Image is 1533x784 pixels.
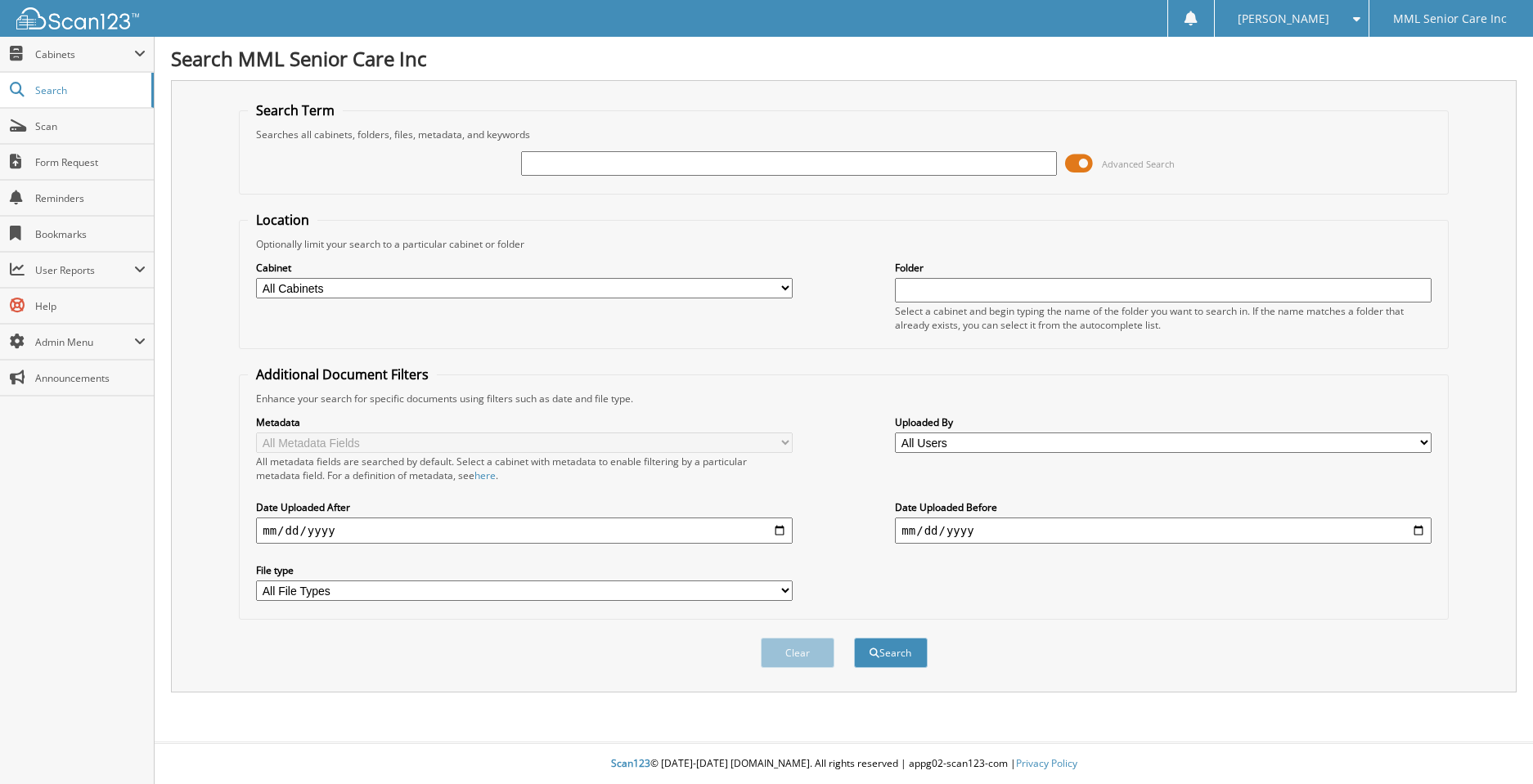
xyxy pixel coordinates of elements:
input: end [895,517,1431,544]
label: Folder [895,261,1431,275]
span: Bookmarks [35,227,146,241]
span: Scan [35,119,146,133]
label: File type [256,563,792,577]
div: Optionally limit your search to a particular cabinet or folder [248,237,1440,251]
div: © [DATE]-[DATE] [DOMAIN_NAME]. All rights reserved | appg02-scan123-com | [155,744,1533,784]
legend: Search Term [248,101,343,119]
label: Date Uploaded After [256,500,792,514]
label: Cabinet [256,261,792,275]
div: All metadata fields are searched by default. Select a cabinet with metadata to enable filtering b... [256,455,792,482]
span: Search [35,83,143,97]
a: here [474,468,496,482]
legend: Additional Document Filters [248,365,437,383]
span: Announcements [35,371,146,385]
img: scan123-logo-white.svg [16,7,139,29]
label: Metadata [256,415,792,429]
div: Searches all cabinets, folders, files, metadata, and keywords [248,128,1440,141]
span: Reminders [35,191,146,205]
button: Clear [761,638,834,668]
span: Admin Menu [35,335,134,349]
label: Uploaded By [895,415,1431,429]
a: Privacy Policy [1016,756,1077,770]
legend: Location [248,211,317,229]
span: Cabinets [35,47,134,61]
span: Help [35,299,146,313]
span: Advanced Search [1102,158,1175,170]
div: Select a cabinet and begin typing the name of the folder you want to search in. If the name match... [895,304,1431,332]
div: Enhance your search for specific documents using filters such as date and file type. [248,392,1440,405]
label: Date Uploaded Before [895,500,1431,514]
input: start [256,517,792,544]
span: User Reports [35,263,134,277]
span: Scan123 [611,756,650,770]
span: [PERSON_NAME] [1238,14,1329,24]
h1: Search MML Senior Care Inc [171,45,1517,72]
button: Search [854,638,928,668]
span: MML Senior Care Inc [1393,14,1507,24]
span: Form Request [35,155,146,169]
